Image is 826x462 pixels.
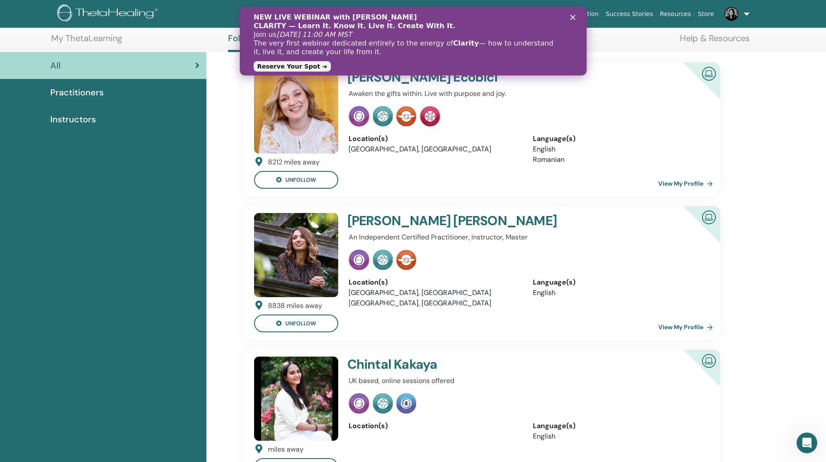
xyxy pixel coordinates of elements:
p: Awaken the gifts within. Live with purpose and joy. [349,88,704,99]
a: Resources [656,6,695,22]
div: Language(s) [533,134,704,144]
li: Romanian [533,154,704,165]
a: Courses & Seminars [490,6,558,22]
a: About [465,6,490,22]
button: unfollow [254,171,338,189]
img: Certified Online Instructor [699,63,719,83]
button: unfollow [254,315,338,332]
div: Close [330,8,339,13]
a: View My Profile [658,318,716,336]
div: Certified Online Instructor [670,62,720,112]
div: 8838 miles away [268,301,322,311]
iframe: Intercom live chat banner [240,7,587,75]
p: An Independent Certified Practitioner, Instructor, Master [349,232,704,242]
a: View My Profile [658,175,716,192]
li: [GEOGRAPHIC_DATA], [GEOGRAPHIC_DATA] [349,144,520,154]
span: All [50,59,61,72]
iframe: Intercom live chat [797,433,817,453]
h4: [PERSON_NAME] Ecobici [347,69,644,85]
a: Help & Resources [680,33,750,50]
span: Instructors [50,113,96,126]
div: Certified Online Instructor [670,350,720,400]
div: Certified Online Instructor [670,206,720,256]
img: Certified Online Instructor [699,207,719,226]
h4: Chintal Kakaya [347,357,644,372]
div: Location(s) [349,277,520,288]
div: Location(s) [349,421,520,431]
div: 8212 miles away [268,157,320,167]
div: Language(s) [533,421,704,431]
h4: [PERSON_NAME] [PERSON_NAME] [347,213,644,229]
span: Practitioners [50,86,104,99]
a: Following [228,33,267,52]
li: English [533,144,704,154]
li: English [533,288,704,298]
li: English [533,431,704,442]
p: UK based, online sessions offered [349,376,704,386]
li: [GEOGRAPHIC_DATA], [GEOGRAPHIC_DATA] [349,298,520,308]
div: Language(s) [533,277,704,288]
img: logo.png [57,4,161,24]
img: default.jpg [254,213,338,297]
img: default.jpg [725,7,738,21]
img: Certified Online Instructor [699,351,719,370]
div: Location(s) [349,134,520,144]
a: Success Stories [602,6,656,22]
a: Store [695,6,718,22]
div: miles away [268,444,304,455]
a: My ThetaLearning [51,33,122,50]
a: Certification [558,6,602,22]
li: [GEOGRAPHIC_DATA], [GEOGRAPHIC_DATA] [349,288,520,298]
img: default.jpg [254,357,338,441]
img: default.jpg [254,69,338,154]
